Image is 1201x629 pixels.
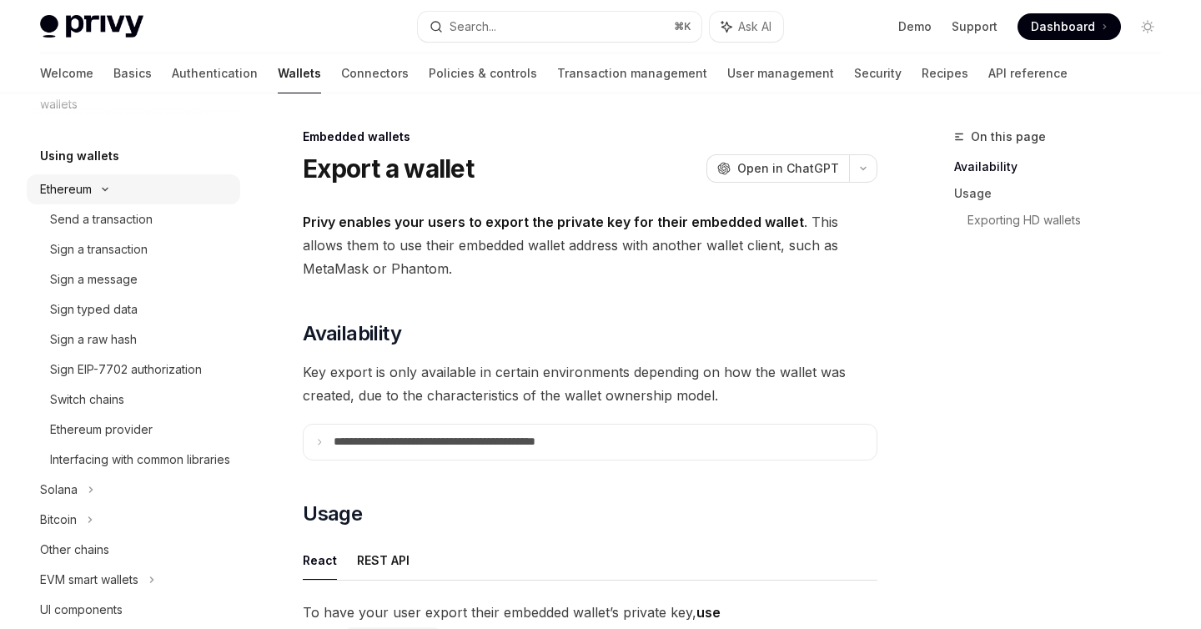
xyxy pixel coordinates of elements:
div: Sign a raw hash [50,330,137,350]
span: Ask AI [738,18,771,35]
div: Sign typed data [50,299,138,320]
a: Availability [954,153,1174,180]
a: Exporting HD wallets [967,207,1174,234]
a: Authentication [172,53,258,93]
img: light logo [40,15,143,38]
div: Sign EIP-7702 authorization [50,360,202,380]
div: Send a transaction [50,209,153,229]
div: Switch chains [50,390,124,410]
div: Other chains [40,540,109,560]
div: Interfacing with common libraries [50,450,230,470]
div: Bitcoin [40,510,77,530]
a: Interfacing with common libraries [27,445,240,475]
a: Recipes [922,53,968,93]
button: Ask AI [710,12,783,42]
button: Open in ChatGPT [706,154,849,183]
div: UI components [40,600,123,620]
span: ⌘ K [674,20,691,33]
a: User management [727,53,834,93]
a: Sign EIP-7702 authorization [27,355,240,385]
div: Sign a transaction [50,239,148,259]
div: Ethereum [40,179,92,199]
div: Ethereum provider [50,420,153,440]
a: Wallets [278,53,321,93]
span: Key export is only available in certain environments depending on how the wallet was created, due... [303,360,877,407]
a: Security [854,53,902,93]
span: On this page [971,127,1046,147]
a: Sign a transaction [27,234,240,264]
button: REST API [357,541,410,580]
span: Usage [303,501,362,527]
a: Policies & controls [429,53,537,93]
div: Sign a message [50,269,138,289]
span: Dashboard [1031,18,1095,35]
strong: Privy enables your users to export the private key for their embedded wallet [303,214,804,230]
a: Other chains [27,535,240,565]
a: Sign a message [27,264,240,294]
a: UI components [27,595,240,625]
a: Usage [954,180,1174,207]
button: React [303,541,337,580]
a: Welcome [40,53,93,93]
a: Transaction management [557,53,707,93]
button: Search...⌘K [418,12,701,42]
span: Open in ChatGPT [737,160,839,177]
a: API reference [988,53,1068,93]
a: Dashboard [1018,13,1121,40]
div: Solana [40,480,78,500]
a: Support [952,18,997,35]
a: Demo [898,18,932,35]
a: Ethereum provider [27,415,240,445]
div: EVM smart wallets [40,570,138,590]
a: Sign a raw hash [27,325,240,355]
a: Switch chains [27,385,240,415]
a: Basics [113,53,152,93]
a: Connectors [341,53,409,93]
div: Search... [450,17,496,37]
span: Availability [303,320,401,347]
h5: Using wallets [40,146,119,166]
span: . This allows them to use their embedded wallet address with another wallet client, such as MetaM... [303,210,877,280]
button: Toggle dark mode [1134,13,1161,40]
a: Send a transaction [27,204,240,234]
h1: Export a wallet [303,153,474,184]
a: Sign typed data [27,294,240,325]
div: Embedded wallets [303,128,877,145]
